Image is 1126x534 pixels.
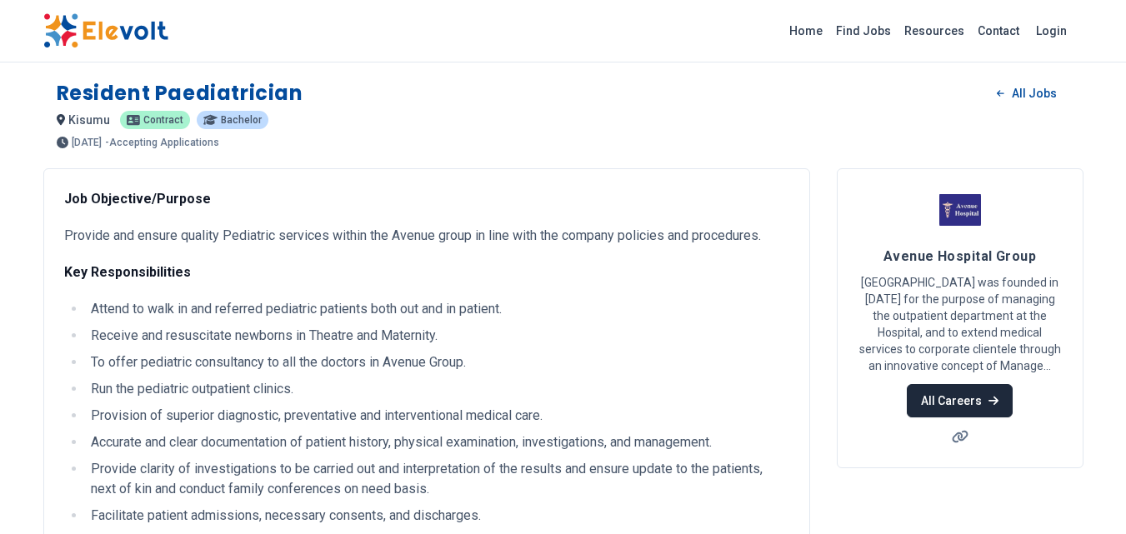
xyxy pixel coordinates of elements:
[64,264,191,280] strong: Key Responsibilities
[221,115,262,125] span: Bachelor
[983,81,1069,106] a: All Jobs
[64,191,211,207] strong: Job Objective/Purpose
[86,459,789,499] li: Provide clarity of investigations to be carried out and interpretation of the results and ensure ...
[86,406,789,426] li: Provision of superior diagnostic, preventative and interventional medical care.
[907,384,1013,417] a: All Careers
[1043,454,1126,534] iframe: Chat Widget
[939,189,981,231] img: Avenue Hospital Group
[86,432,789,452] li: Accurate and clear documentation of patient history, physical examination, investigations, and ma...
[86,299,789,319] li: Attend to walk in and referred pediatric patients both out and in patient.
[883,248,1036,264] span: Avenue Hospital Group
[57,80,303,107] h1: Resident Paediatrician
[1026,14,1077,47] a: Login
[86,506,789,526] li: Facilitate patient admissions, necessary consents, and discharges.
[858,274,1063,374] p: [GEOGRAPHIC_DATA] was founded in [DATE] for the purpose of managing the outpatient department at ...
[829,17,898,44] a: Find Jobs
[971,17,1026,44] a: Contact
[64,226,789,246] p: Provide and ensure quality Pediatric services within the Avenue group in line with the company po...
[43,13,168,48] img: Elevolt
[143,115,183,125] span: Contract
[86,352,789,372] li: To offer pediatric consultancy to all the doctors in Avenue Group.
[86,326,789,346] li: Receive and resuscitate newborns in Theatre and Maternity.
[72,137,102,147] span: [DATE]
[105,137,219,147] p: - Accepting Applications
[898,17,971,44] a: Resources
[783,17,829,44] a: Home
[86,379,789,399] li: Run the pediatric outpatient clinics.
[68,113,110,127] span: kisumu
